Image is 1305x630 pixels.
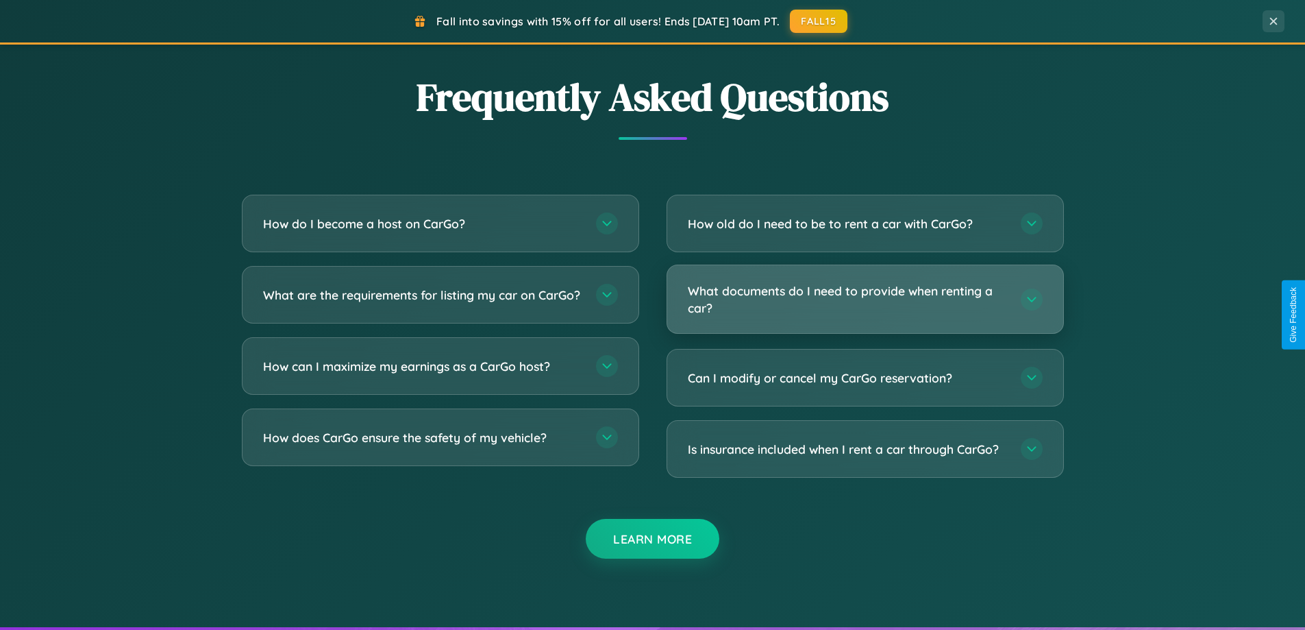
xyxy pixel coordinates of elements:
h3: What documents do I need to provide when renting a car? [688,282,1007,316]
h3: Is insurance included when I rent a car through CarGo? [688,441,1007,458]
h3: Can I modify or cancel my CarGo reservation? [688,369,1007,387]
h3: How do I become a host on CarGo? [263,215,582,232]
h3: How does CarGo ensure the safety of my vehicle? [263,429,582,446]
h2: Frequently Asked Questions [242,71,1064,123]
h3: How can I maximize my earnings as a CarGo host? [263,358,582,375]
h3: What are the requirements for listing my car on CarGo? [263,287,582,304]
h3: How old do I need to be to rent a car with CarGo? [688,215,1007,232]
div: Give Feedback [1289,287,1298,343]
button: FALL15 [790,10,847,33]
button: Learn More [586,519,719,559]
span: Fall into savings with 15% off for all users! Ends [DATE] 10am PT. [436,14,780,28]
